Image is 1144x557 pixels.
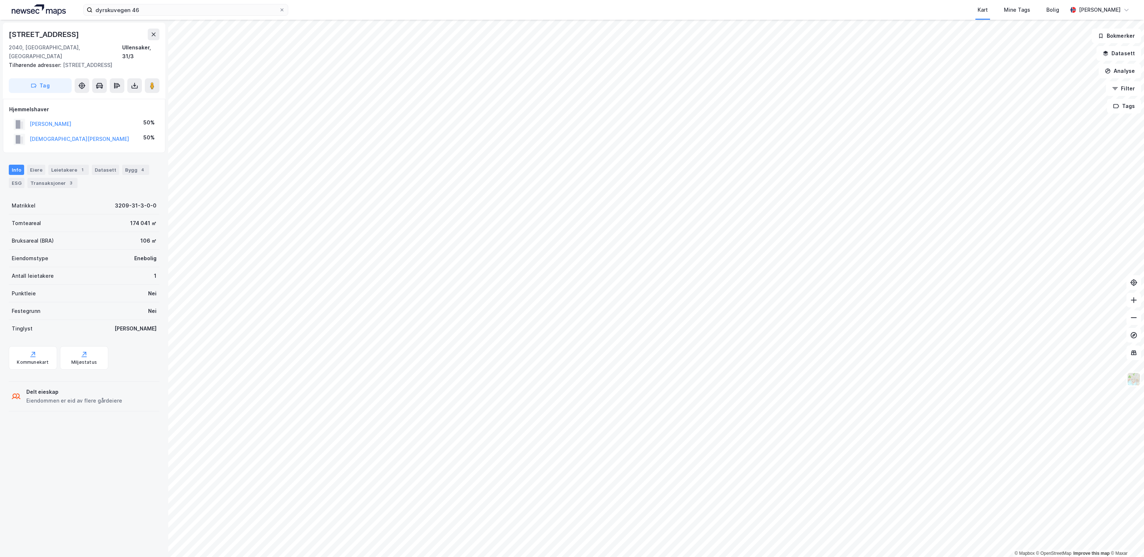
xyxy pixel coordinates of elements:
[12,219,41,228] div: Tomteareal
[134,254,157,263] div: Enebolig
[9,61,154,70] div: [STREET_ADDRESS]
[1106,81,1141,96] button: Filter
[1015,551,1035,556] a: Mapbox
[12,4,66,15] img: logo.a4113a55bc3d86da70a041830d287a7e.svg
[27,165,45,175] div: Eiere
[148,289,157,298] div: Nei
[67,179,75,187] div: 3
[12,307,40,315] div: Festegrunn
[1107,99,1141,113] button: Tags
[9,62,63,68] span: Tilhørende adresser:
[130,219,157,228] div: 174 041 ㎡
[1092,29,1141,43] button: Bokmerker
[143,133,155,142] div: 50%
[1004,5,1030,14] div: Mine Tags
[9,29,80,40] div: [STREET_ADDRESS]
[12,289,36,298] div: Punktleie
[26,396,122,405] div: Eiendommen er eid av flere gårdeiere
[9,178,25,188] div: ESG
[92,165,119,175] div: Datasett
[122,165,149,175] div: Bygg
[1099,64,1141,78] button: Analyse
[148,307,157,315] div: Nei
[122,43,159,61] div: Ullensaker, 31/3
[1107,522,1144,557] iframe: Chat Widget
[1046,5,1059,14] div: Bolig
[143,118,155,127] div: 50%
[1107,522,1144,557] div: Chatt-widget
[12,272,54,280] div: Antall leietakere
[1096,46,1141,61] button: Datasett
[978,5,988,14] div: Kart
[9,165,24,175] div: Info
[79,166,86,173] div: 1
[1036,551,1072,556] a: OpenStreetMap
[26,388,122,396] div: Delt eieskap
[115,201,157,210] div: 3209-31-3-0-0
[1079,5,1121,14] div: [PERSON_NAME]
[114,324,157,333] div: [PERSON_NAME]
[9,78,72,93] button: Tag
[48,165,89,175] div: Leietakere
[17,359,49,365] div: Kommunekart
[9,105,159,114] div: Hjemmelshaver
[1127,372,1141,386] img: Z
[154,272,157,280] div: 1
[71,359,97,365] div: Miljøstatus
[27,178,78,188] div: Transaksjoner
[12,201,35,210] div: Matrikkel
[93,4,279,15] input: Søk på adresse, matrikkel, gårdeiere, leietakere eller personer
[12,236,54,245] div: Bruksareal (BRA)
[12,254,48,263] div: Eiendomstype
[9,43,122,61] div: 2040, [GEOGRAPHIC_DATA], [GEOGRAPHIC_DATA]
[139,166,146,173] div: 4
[12,324,33,333] div: Tinglyst
[1073,551,1110,556] a: Improve this map
[140,236,157,245] div: 106 ㎡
